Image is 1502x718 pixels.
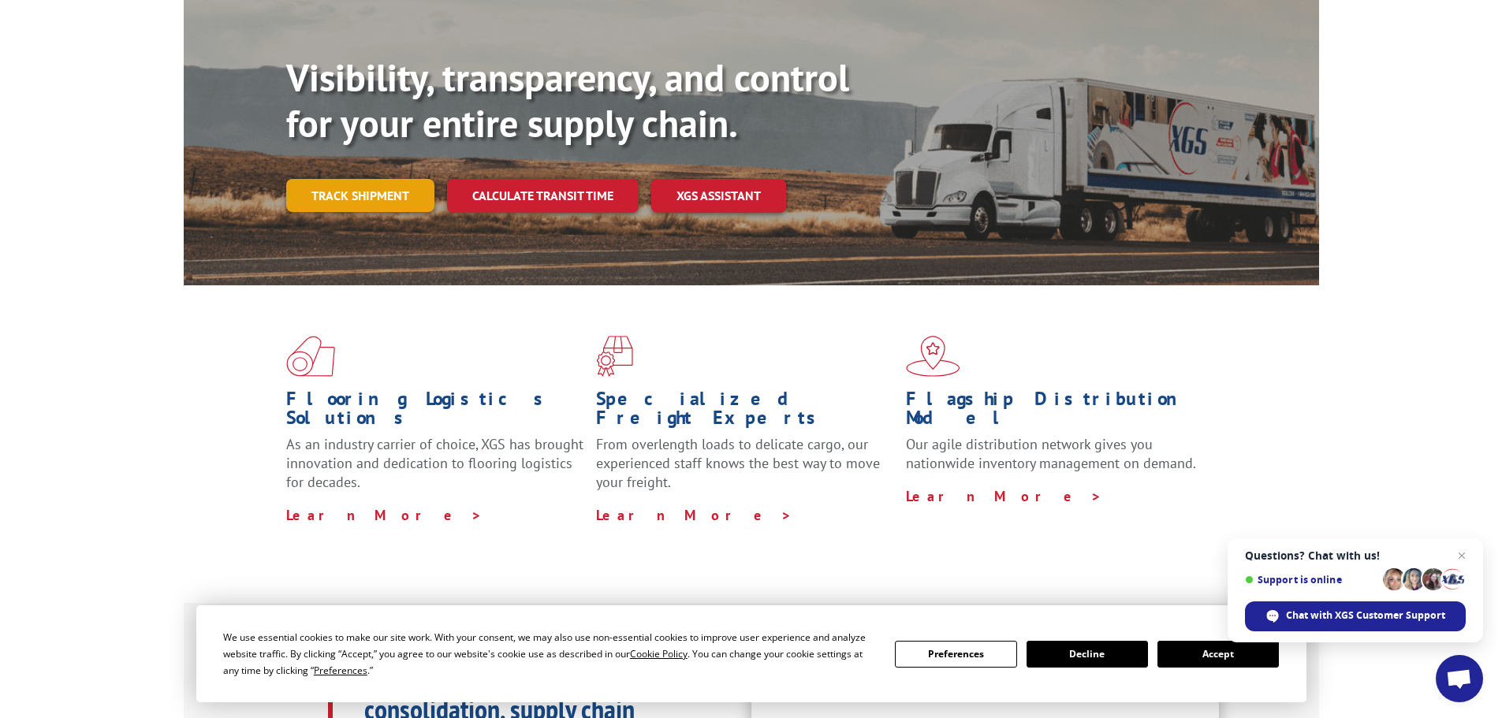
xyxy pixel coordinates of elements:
[1245,574,1377,586] span: Support is online
[895,641,1016,668] button: Preferences
[906,389,1204,435] h1: Flagship Distribution Model
[906,435,1196,472] span: Our agile distribution network gives you nationwide inventory management on demand.
[447,179,639,213] a: Calculate transit time
[196,605,1306,702] div: Cookie Consent Prompt
[1157,641,1279,668] button: Accept
[286,53,849,147] b: Visibility, transparency, and control for your entire supply chain.
[596,336,633,377] img: xgs-icon-focused-on-flooring-red
[286,389,584,435] h1: Flooring Logistics Solutions
[314,664,367,677] span: Preferences
[1245,601,1466,631] div: Chat with XGS Customer Support
[223,629,876,679] div: We use essential cookies to make our site work. With your consent, we may also use non-essential ...
[286,336,335,377] img: xgs-icon-total-supply-chain-intelligence-red
[286,435,583,491] span: As an industry carrier of choice, XGS has brought innovation and dedication to flooring logistics...
[1452,546,1471,565] span: Close chat
[1436,655,1483,702] div: Open chat
[596,389,894,435] h1: Specialized Freight Experts
[1245,549,1466,562] span: Questions? Chat with us!
[906,487,1102,505] a: Learn More >
[651,179,786,213] a: XGS ASSISTANT
[286,506,483,524] a: Learn More >
[1286,608,1445,623] span: Chat with XGS Customer Support
[596,506,792,524] a: Learn More >
[286,179,434,212] a: Track shipment
[906,336,960,377] img: xgs-icon-flagship-distribution-model-red
[596,435,894,505] p: From overlength loads to delicate cargo, our experienced staff knows the best way to move your fr...
[630,647,688,660] span: Cookie Policy
[1027,641,1148,668] button: Decline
